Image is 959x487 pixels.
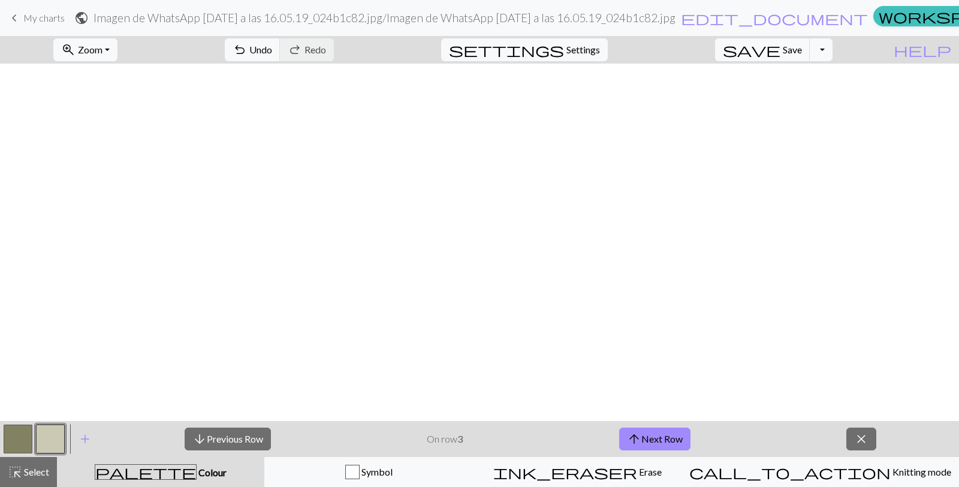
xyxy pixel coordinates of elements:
[449,41,564,58] span: settings
[715,38,810,61] button: Save
[94,11,675,25] h2: Imagen de WhatsApp [DATE] a las 16.05.19_024b1c82.jpg / Imagen de WhatsApp [DATE] a las 16.05.19_...
[493,464,637,480] span: ink_eraser
[61,41,76,58] span: zoom_in
[53,38,117,61] button: Zoom
[854,431,868,447] span: close
[619,428,690,450] button: Next Row
[197,467,227,478] span: Colour
[7,8,65,28] a: My charts
[891,466,951,477] span: Knitting mode
[264,457,473,487] button: Symbol
[627,431,641,447] span: arrow_upward
[233,41,247,58] span: undo
[8,464,22,480] span: highlight_alt
[681,10,868,26] span: edit_document
[441,38,608,61] button: SettingsSettings
[225,38,281,61] button: Undo
[78,44,102,55] span: Zoom
[457,433,463,444] strong: 3
[449,43,564,57] i: Settings
[783,44,802,55] span: Save
[689,464,891,480] span: call_to_action
[473,457,681,487] button: Erase
[22,466,49,477] span: Select
[7,10,22,26] span: keyboard_arrow_left
[637,466,662,477] span: Erase
[23,12,65,23] span: My charts
[185,428,271,450] button: Previous Row
[723,41,780,58] span: save
[192,431,207,447] span: arrow_downward
[360,466,393,477] span: Symbol
[57,457,264,487] button: Colour
[566,43,600,57] span: Settings
[95,464,196,480] span: palette
[427,432,463,446] p: On row
[894,41,951,58] span: help
[78,431,92,447] span: add
[681,457,959,487] button: Knitting mode
[74,10,89,26] span: public
[249,44,272,55] span: Undo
